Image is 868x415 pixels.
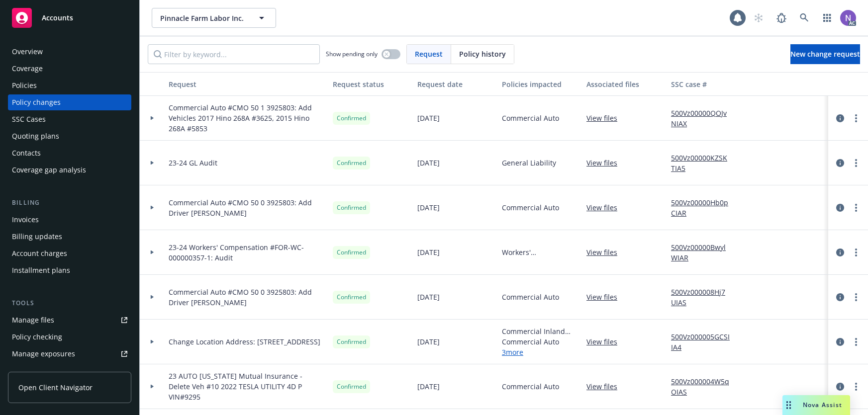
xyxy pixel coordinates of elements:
a: circleInformation [834,202,846,214]
div: Invoices [12,212,39,228]
a: Accounts [8,4,131,32]
span: 23 AUTO [US_STATE] Mutual Insurance - Delete Veh #10 2022 TESLA UTILITY 4D P VIN#9295 [169,371,325,402]
a: more [850,291,862,303]
div: Toggle Row Expanded [140,96,165,141]
button: Associated files [582,72,667,96]
a: 500Vz00000BwylWIAR [671,242,738,263]
a: 500Vz000005GCSIIA4 [671,332,738,352]
span: General Liability [502,158,556,168]
span: 23-24 Workers' Compensation #FOR-WC-000000357-1: Audit [169,242,325,263]
a: Installment plans [8,262,131,278]
div: Drag to move [782,395,795,415]
button: Request [165,72,329,96]
span: Request [415,49,443,59]
div: Coverage [12,61,43,77]
div: Policies impacted [502,79,579,89]
a: circleInformation [834,112,846,124]
button: Policies impacted [498,72,582,96]
div: Policy checking [12,329,62,345]
button: Pinnacle Farm Labor Inc. [152,8,276,28]
a: more [850,336,862,348]
a: 500Vz00000Hb0pCIAR [671,197,738,218]
div: Request [169,79,325,89]
a: Policies [8,78,131,93]
span: [DATE] [417,381,440,392]
a: Search [794,8,814,28]
span: Nova Assist [803,401,842,409]
input: Filter by keyword... [148,44,320,64]
a: Coverage [8,61,131,77]
a: Contacts [8,145,131,161]
div: Tools [8,298,131,308]
span: Commercial Auto #CMO 50 0 3925803: Add Driver [PERSON_NAME] [169,197,325,218]
a: 500Vz00000QOJvNIAX [671,108,738,129]
span: Confirmed [337,114,366,123]
span: [DATE] [417,247,440,257]
span: 23-24 GL Audit [169,158,217,168]
a: Overview [8,44,131,60]
a: more [850,247,862,258]
span: Confirmed [337,337,366,346]
button: SSC case # [667,72,742,96]
a: Manage certificates [8,363,131,379]
div: Billing updates [12,229,62,245]
span: Confirmed [337,159,366,167]
span: Open Client Navigator [18,382,93,393]
div: Toggle Row Expanded [140,185,165,230]
span: Accounts [42,14,73,22]
span: [DATE] [417,113,440,123]
a: circleInformation [834,157,846,169]
span: Confirmed [337,293,366,302]
a: 500Vz000004W5qOIAS [671,376,738,397]
a: Manage files [8,312,131,328]
a: 3 more [502,347,579,357]
div: Billing [8,198,131,208]
a: Manage exposures [8,346,131,362]
a: circleInformation [834,381,846,393]
span: Workers' Compensation [502,247,579,257]
span: Commercial Auto [502,113,559,123]
div: Associated files [586,79,663,89]
div: Manage certificates [12,363,77,379]
a: SSC Cases [8,111,131,127]
div: Coverage gap analysis [12,162,86,178]
div: Manage files [12,312,54,328]
div: Account charges [12,246,67,261]
span: Commercial Auto [502,202,559,213]
div: Overview [12,44,43,60]
a: more [850,157,862,169]
span: Confirmed [337,248,366,257]
img: photo [840,10,856,26]
span: New change request [790,49,860,59]
span: Commercial Auto [502,381,559,392]
span: Commercial Inland Marine [502,326,579,336]
div: Policies [12,78,37,93]
a: View files [586,336,625,347]
div: Toggle Row Expanded [140,141,165,185]
span: Commercial Auto #CMO 50 0 3925803: Add Driver [PERSON_NAME] [169,287,325,308]
a: View files [586,113,625,123]
span: Confirmed [337,382,366,391]
span: Change Location Address: [STREET_ADDRESS] [169,336,320,347]
a: Policy checking [8,329,131,345]
a: View files [586,292,625,302]
a: Start snowing [749,8,769,28]
button: Request date [413,72,498,96]
div: Policy changes [12,94,61,110]
div: SSC case # [671,79,738,89]
a: View files [586,381,625,392]
span: Show pending only [326,50,378,58]
div: Toggle Row Expanded [140,275,165,320]
a: Report a Bug [772,8,791,28]
span: Policy history [459,49,506,59]
a: 500Vz00000KZSKTIA5 [671,153,738,173]
div: Request date [417,79,494,89]
a: circleInformation [834,247,846,258]
span: [DATE] [417,292,440,302]
a: 500Vz000008Hj7UIAS [671,287,738,308]
a: Policy changes [8,94,131,110]
div: Toggle Row Expanded [140,320,165,364]
a: more [850,381,862,393]
span: Commercial Auto [502,292,559,302]
a: Billing updates [8,229,131,245]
